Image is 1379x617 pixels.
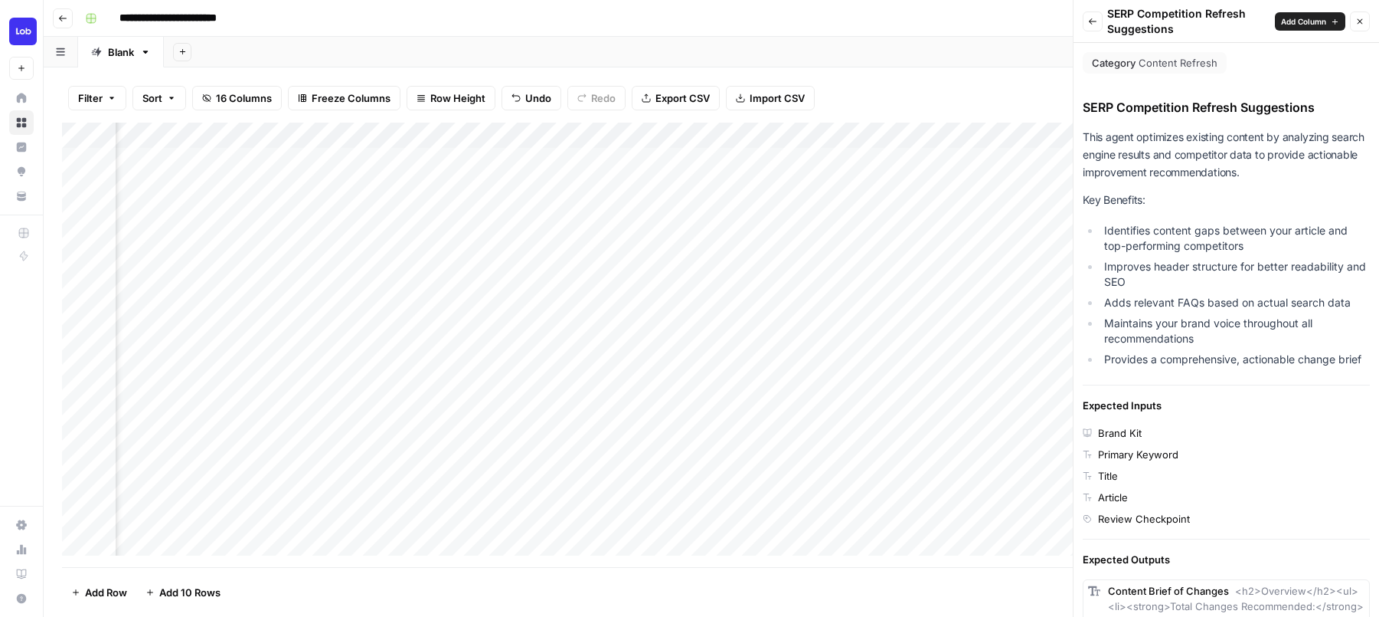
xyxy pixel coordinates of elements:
span: Add 10 Rows [159,585,221,600]
p: Key Benefits: [1083,192,1370,209]
button: Undo [502,86,561,110]
span: Sort [142,90,162,106]
a: Home [9,86,34,110]
p: This agent optimizes existing content by analyzing search engine results and competitor data to p... [1083,129,1370,181]
div: Review Checkpoint [1098,511,1190,527]
span: Freeze Columns [312,90,390,106]
button: Workspace: Lob [9,12,34,51]
div: SERP Competition Refresh Suggestions [1083,98,1370,117]
div: Blank [108,44,134,60]
button: Add Column [1275,12,1345,31]
img: Lob Logo [9,18,37,45]
button: Import CSV [726,86,815,110]
button: Filter [68,86,126,110]
div: Article [1098,490,1128,505]
span: Add Row [85,585,127,600]
button: Redo [567,86,626,110]
div: Expected Inputs [1083,398,1370,413]
button: Add Row [62,580,136,605]
span: Export CSV [655,90,710,106]
span: Undo [525,90,551,106]
span: Content Refresh [1139,55,1217,71]
a: Blank [78,37,164,67]
a: Usage [9,537,34,562]
a: Insights [9,135,34,159]
button: Export CSV [632,86,720,110]
span: Redo [591,90,616,106]
span: Row Height [430,90,485,106]
span: Import CSV [750,90,805,106]
div: Title [1098,468,1118,484]
button: Row Height [407,86,495,110]
li: Provides a comprehensive, actionable change brief [1100,352,1370,367]
button: Freeze Columns [288,86,400,110]
a: Browse [9,110,34,135]
button: Sort [132,86,186,110]
div: Primary Keyword [1098,447,1178,462]
a: Settings [9,513,34,537]
a: Learning Hub [9,562,34,586]
span: 16 Columns [216,90,272,106]
button: Add 10 Rows [136,580,230,605]
span: Add Column [1281,15,1326,28]
li: Identifies content gaps between your article and top-performing competitors [1100,223,1370,254]
button: 16 Columns [192,86,282,110]
span: Filter [78,90,103,106]
li: Maintains your brand voice throughout all recommendations [1100,316,1370,346]
li: Adds relevant FAQs based on actual search data [1100,295,1370,310]
a: Opportunities [9,159,34,184]
div: Brand Kit [1098,425,1142,441]
span: Content Brief of Changes [1108,585,1229,597]
div: Expected Outputs [1083,552,1370,567]
span: Category [1092,55,1136,71]
a: Your Data [9,184,34,208]
li: Improves header structure for better readability and SEO [1100,259,1370,290]
button: Help + Support [9,586,34,611]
